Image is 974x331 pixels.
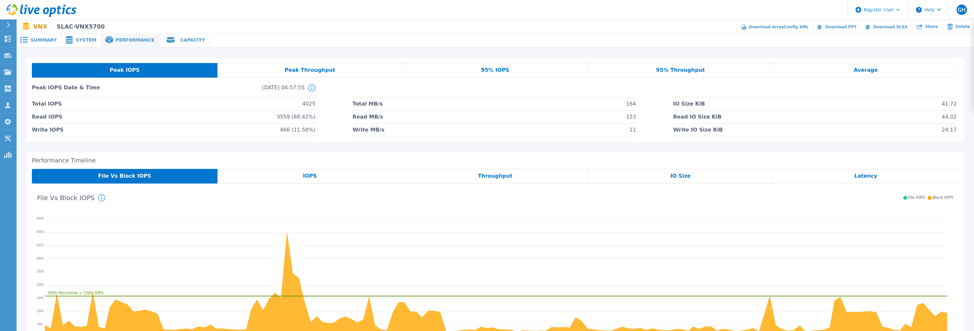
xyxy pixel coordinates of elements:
[31,38,57,42] span: Summary
[36,243,44,247] text: 3500
[352,123,384,136] span: Write MB/s
[854,68,878,73] span: Average
[925,25,938,29] span: Share
[98,173,151,179] span: File Vs Block IOPS
[37,323,43,326] text: 500
[352,97,383,110] span: Total MB/s
[76,38,96,42] span: System
[36,283,44,286] text: 2000
[32,110,62,123] span: Read IOPS
[32,157,958,164] h2: Performance Timeline
[36,270,44,274] text: 2500
[48,291,103,296] text: 95th Percentile = 1582 IOPS
[478,173,512,179] span: Throughput
[110,68,139,73] span: Peak IOPS
[33,23,105,30] p: VNX
[673,97,705,110] span: IO Size KiB
[481,68,509,73] span: 95% IOPS
[813,19,861,34] a: Download PPT
[36,296,44,300] text: 1500
[861,19,912,34] a: Download XLSX
[36,217,44,221] text: 4500
[673,123,723,136] span: Write IO Size KiB
[736,19,813,34] a: Download ArrayConfig XML
[941,97,956,110] span: 41.72
[32,123,64,136] span: Write IOPS
[941,110,956,123] span: 44.02
[957,7,965,12] span: GH
[284,68,335,73] span: Peak Throughput
[749,25,809,29] span: Download ArrayConfig XML
[629,123,636,136] span: 11
[303,173,317,179] span: IOPS
[280,123,315,136] span: 466 (11.58%)
[873,25,907,29] span: Download XLSX
[302,97,315,110] span: 4025
[825,25,857,29] span: Download PPT
[670,173,691,179] span: IO Size
[941,123,956,136] span: 24.17
[52,23,105,30] span: SLAC-VNX5700
[955,25,970,29] span: Delete
[36,257,44,260] text: 3000
[352,110,383,123] span: Read MB/s
[36,230,44,234] text: 4000
[277,110,315,123] span: 3559 (88.42%)
[32,84,168,97] span: Peak IOPS Date & Time
[32,97,62,110] span: Total IOPS
[673,110,721,123] span: Read IO Size KiB
[626,97,636,110] span: 164
[656,68,705,73] span: 95% Throughput
[36,310,44,313] text: 1000
[626,110,636,123] span: 153
[854,173,877,179] span: Latency
[37,194,95,202] h2: File Vs Block IOPS
[116,38,154,42] span: Performance
[168,84,304,97] span: [DATE] 04:57:55
[180,38,205,42] span: Capacity
[901,196,953,200] div: File IOPS Block IOPS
